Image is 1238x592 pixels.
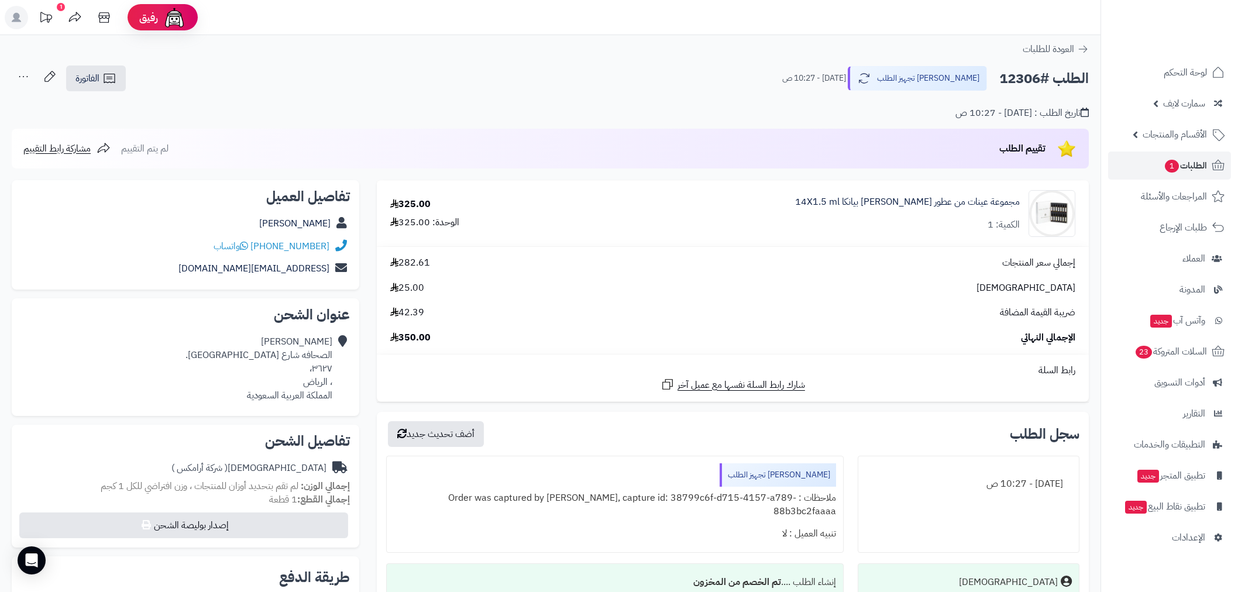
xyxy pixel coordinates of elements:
[1002,256,1075,270] span: إجمالي سعر المنتجات
[57,3,65,11] div: 1
[1108,431,1231,459] a: التطبيقات والخدمات
[1134,436,1205,453] span: التطبيقات والخدمات
[999,67,1089,91] h2: الطلب #12306
[1141,188,1207,205] span: المراجعات والأسئلة
[390,216,459,229] div: الوحدة: 325.00
[1108,183,1231,211] a: المراجعات والأسئلة
[390,331,431,345] span: 350.00
[21,190,350,204] h2: تفاصيل العميل
[1108,524,1231,552] a: الإعدادات
[1164,157,1207,174] span: الطلبات
[1124,498,1205,515] span: تطبيق نقاط البيع
[1179,281,1205,298] span: المدونة
[1172,529,1205,546] span: الإعدادات
[259,216,331,230] a: [PERSON_NAME]
[1108,58,1231,87] a: لوحة التحكم
[1108,214,1231,242] a: طلبات الإرجاع
[1160,219,1207,236] span: طلبات الإرجاع
[1108,400,1231,428] a: التقارير
[955,106,1089,120] div: تاريخ الطلب : [DATE] - 10:27 ص
[297,493,350,507] strong: إجمالي القطع:
[1023,42,1074,56] span: العودة للطلبات
[1158,12,1227,37] img: logo-2.png
[1108,245,1231,273] a: العملاء
[999,142,1046,156] span: تقييم الطلب
[1164,159,1179,173] span: 1
[988,218,1020,232] div: الكمية: 1
[1143,126,1207,143] span: الأقسام والمنتجات
[101,479,298,493] span: لم تقم بتحديد أوزان للمنتجات ، وزن افتراضي للكل 1 كجم
[1137,470,1159,483] span: جديد
[75,71,99,85] span: الفاتورة
[390,281,424,295] span: 25.00
[1108,307,1231,335] a: وآتس آبجديد
[390,306,424,319] span: 42.39
[1164,64,1207,81] span: لوحة التحكم
[214,239,248,253] a: واتساب
[394,522,836,545] div: تنبيه العميل : لا
[678,378,805,392] span: شارك رابط السلة نفسها مع عميل آخر
[388,421,484,447] button: أضف تحديث جديد
[1154,374,1205,391] span: أدوات التسويق
[21,434,350,448] h2: تفاصيل الشحن
[693,575,781,589] b: تم الخصم من المخزون
[1029,190,1075,237] img: 1737480580-c72c4b_cdeab6afd5a342e292ae3aaf96e8502c~mv2-90x90.jpg
[720,463,836,487] div: [PERSON_NAME] تجهيز الطلب
[1108,493,1231,521] a: تطبيق نقاط البيعجديد
[1183,405,1205,422] span: التقارير
[1021,331,1075,345] span: الإجمالي النهائي
[1182,250,1205,267] span: العملاء
[1163,95,1205,112] span: سمارت لايف
[171,462,326,475] div: [DEMOGRAPHIC_DATA]
[139,11,158,25] span: رفيق
[795,195,1020,209] a: مجموعة عينات من عطور [PERSON_NAME] بيانكا 14X1.5 ml
[163,6,186,29] img: ai-face.png
[394,487,836,523] div: ملاحظات : Order was captured by [PERSON_NAME], capture id: 38799c6f-d715-4157-a789-88b3bc2faaaa
[381,364,1084,377] div: رابط السلة
[848,66,987,91] button: [PERSON_NAME] تجهيز الطلب
[31,6,60,32] a: تحديثات المنصة
[269,493,350,507] small: 1 قطعة
[1108,462,1231,490] a: تطبيق المتجرجديد
[1108,152,1231,180] a: الطلبات1
[279,570,350,584] h2: طريقة الدفع
[121,142,168,156] span: لم يتم التقييم
[1108,338,1231,366] a: السلات المتروكة23
[301,479,350,493] strong: إجمالي الوزن:
[21,308,350,322] h2: عنوان الشحن
[390,256,430,270] span: 282.61
[1108,369,1231,397] a: أدوات التسويق
[1023,42,1089,56] a: العودة للطلبات
[18,546,46,574] div: Open Intercom Messenger
[66,66,126,91] a: الفاتورة
[865,473,1072,495] div: [DATE] - 10:27 ص
[19,512,348,538] button: إصدار بوليصة الشحن
[1135,345,1153,359] span: 23
[1149,312,1205,329] span: وآتس آب
[178,261,329,276] a: [EMAIL_ADDRESS][DOMAIN_NAME]
[1000,306,1075,319] span: ضريبة القيمة المضافة
[782,73,846,84] small: [DATE] - 10:27 ص
[661,377,805,392] a: شارك رابط السلة نفسها مع عميل آخر
[1010,427,1079,441] h3: سجل الطلب
[1134,343,1207,360] span: السلات المتروكة
[1136,467,1205,484] span: تطبيق المتجر
[959,576,1058,589] div: [DEMOGRAPHIC_DATA]
[976,281,1075,295] span: [DEMOGRAPHIC_DATA]
[1150,315,1172,328] span: جديد
[250,239,329,253] a: [PHONE_NUMBER]
[23,142,111,156] a: مشاركة رابط التقييم
[23,142,91,156] span: مشاركة رابط التقييم
[390,198,431,211] div: 325.00
[1108,276,1231,304] a: المدونة
[1125,501,1147,514] span: جديد
[185,335,332,402] div: [PERSON_NAME] الصحافه شارع [GEOGRAPHIC_DATA]. ٣٦٢٧، ، الرياض المملكة العربية السعودية
[171,461,228,475] span: ( شركة أرامكس )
